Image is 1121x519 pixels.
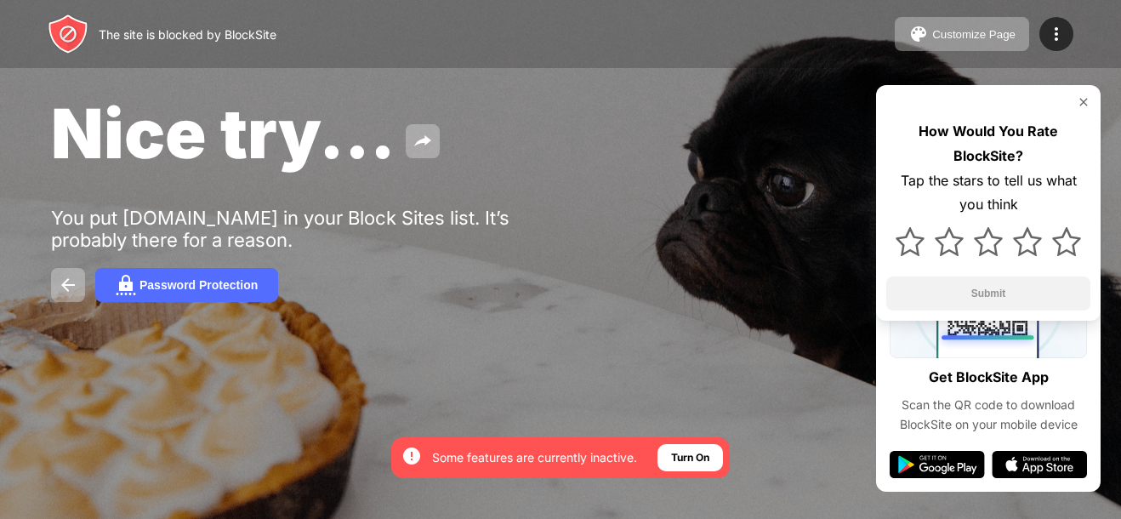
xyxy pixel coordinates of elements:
div: Customize Page [932,28,1016,41]
div: How Would You Rate BlockSite? [886,119,1090,168]
img: star.svg [935,227,964,256]
img: menu-icon.svg [1046,24,1067,44]
div: You put [DOMAIN_NAME] in your Block Sites list. It’s probably there for a reason. [51,207,577,251]
button: Customize Page [895,17,1029,51]
span: Nice try... [51,92,395,174]
div: Scan the QR code to download BlockSite on your mobile device [890,396,1087,434]
img: error-circle-white.svg [401,446,422,466]
img: star.svg [1013,227,1042,256]
img: star.svg [896,227,925,256]
img: password.svg [116,275,136,295]
img: share.svg [413,131,433,151]
img: back.svg [58,275,78,295]
div: Tap the stars to tell us what you think [886,168,1090,218]
div: Some features are currently inactive. [432,449,637,466]
img: star.svg [974,227,1003,256]
img: app-store.svg [992,451,1087,478]
button: Submit [886,277,1090,311]
img: pallet.svg [908,24,929,44]
img: header-logo.svg [48,14,88,54]
div: Password Protection [139,278,258,292]
img: star.svg [1052,227,1081,256]
div: Turn On [671,449,709,466]
button: Password Protection [95,268,278,302]
img: rate-us-close.svg [1077,95,1090,109]
img: google-play.svg [890,451,985,478]
div: The site is blocked by BlockSite [99,27,276,42]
